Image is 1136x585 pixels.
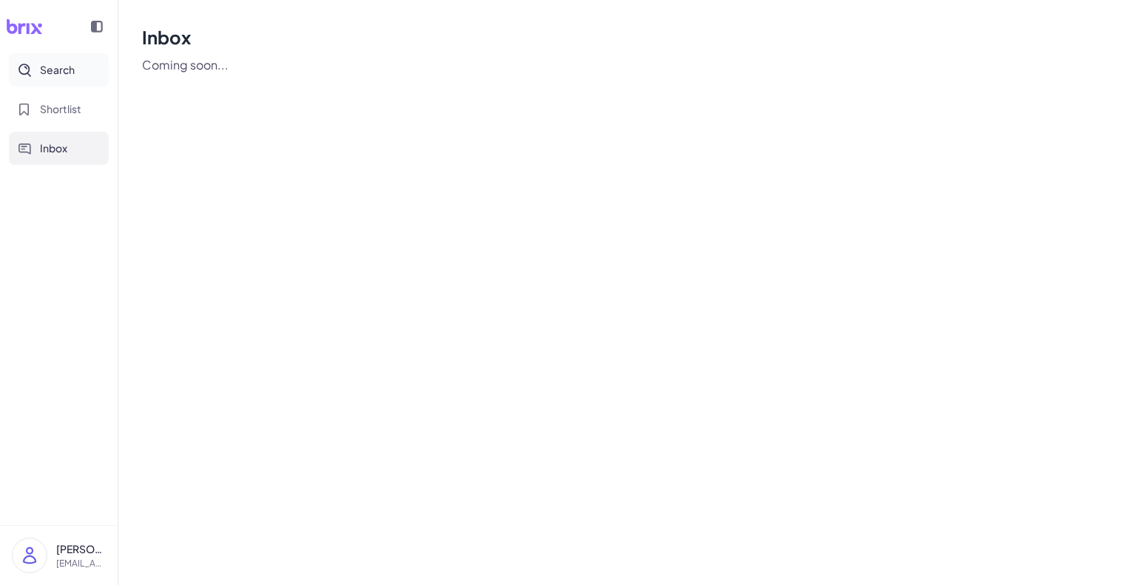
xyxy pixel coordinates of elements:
button: Search [9,53,109,87]
button: Inbox [9,132,109,165]
span: Shortlist [40,101,81,117]
p: [EMAIL_ADDRESS][DOMAIN_NAME] [56,557,106,570]
button: Shortlist [9,92,109,126]
p: Coming soon... [142,56,1112,74]
img: user_logo.png [13,538,47,572]
span: Search [40,62,75,78]
span: Inbox [40,141,67,156]
p: [PERSON_NAME] ([PERSON_NAME]) [56,541,106,557]
h1: Inbox [142,24,1112,50]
